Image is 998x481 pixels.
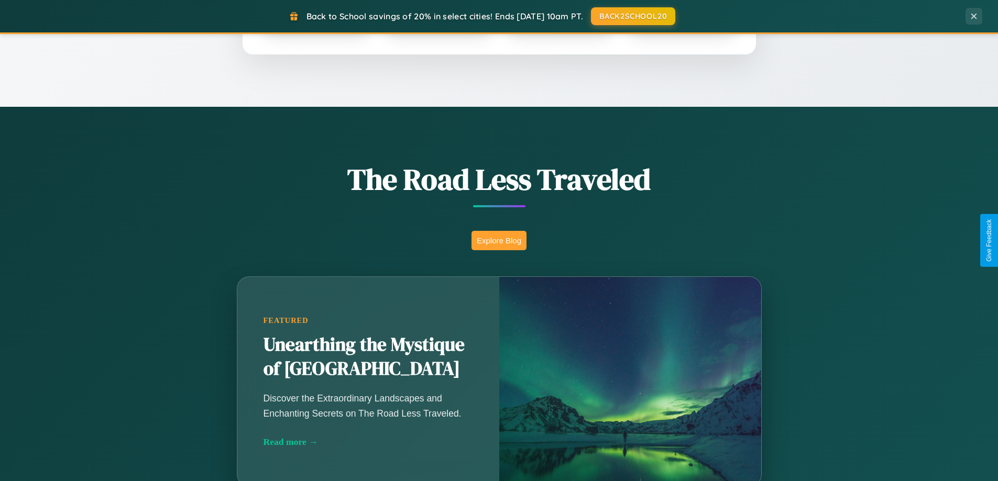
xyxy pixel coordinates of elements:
[306,11,583,21] span: Back to School savings of 20% in select cities! Ends [DATE] 10am PT.
[264,437,473,448] div: Read more →
[264,391,473,420] p: Discover the Extraordinary Landscapes and Enchanting Secrets on The Road Less Traveled.
[471,231,527,250] button: Explore Blog
[264,333,473,381] h2: Unearthing the Mystique of [GEOGRAPHIC_DATA]
[264,316,473,325] div: Featured
[185,159,814,199] h1: The Road Less Traveled
[591,7,675,25] button: BACK2SCHOOL20
[985,219,993,262] div: Give Feedback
